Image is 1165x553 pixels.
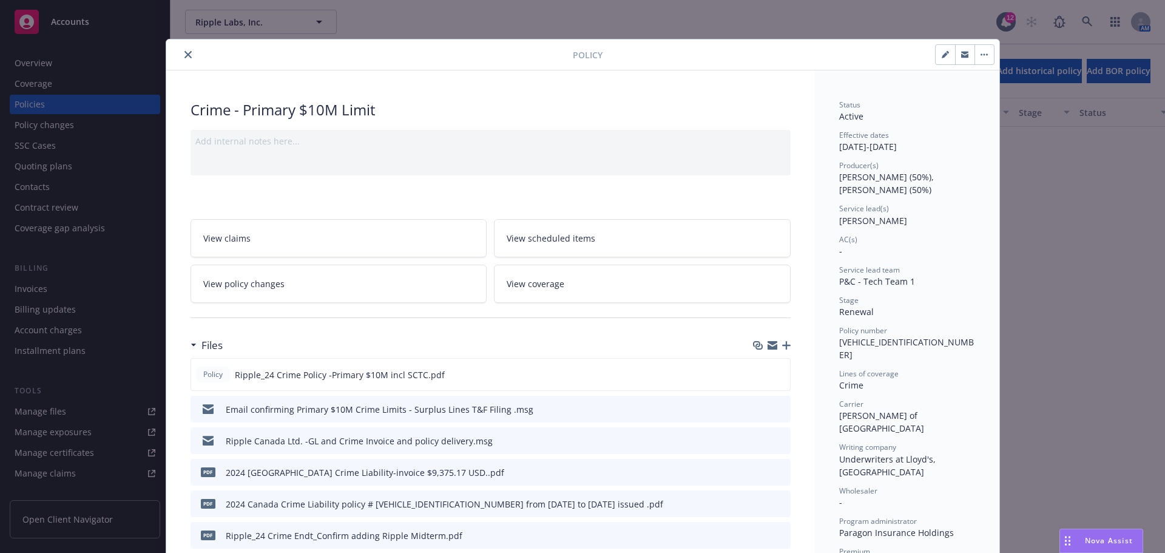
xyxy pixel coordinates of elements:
[775,466,786,479] button: preview file
[226,435,493,447] div: Ripple Canada Ltd. -GL and Crime Invoice and policy delivery.msg
[573,49,603,61] span: Policy
[1085,535,1133,546] span: Nova Assist
[1059,529,1143,553] button: Nova Assist
[839,245,842,257] span: -
[201,338,223,353] h3: Files
[494,219,791,257] a: View scheduled items
[839,516,917,526] span: Program administrator
[755,403,765,416] button: download file
[839,265,900,275] span: Service lead team
[755,368,765,381] button: download file
[191,265,487,303] a: View policy changes
[191,338,223,353] div: Files
[507,232,595,245] span: View scheduled items
[839,336,974,361] span: [VEHICLE_IDENTIFICATION_NUMBER]
[201,499,215,508] span: pdf
[839,171,936,195] span: [PERSON_NAME] (50%), [PERSON_NAME] (50%)
[755,498,765,511] button: download file
[839,234,857,245] span: AC(s)
[226,529,462,542] div: Ripple_24 Crime Endt_Confirm adding Ripple Midterm.pdf
[839,276,915,287] span: P&C - Tech Team 1
[839,325,887,336] span: Policy number
[1060,529,1075,552] div: Drag to move
[839,100,860,110] span: Status
[226,498,663,511] div: 2024 Canada Crime Liability policy # [VEHICLE_IDENTIFICATION_NUMBER] from [DATE] to [DATE] issued...
[839,295,859,305] span: Stage
[181,47,195,62] button: close
[839,442,896,452] span: Writing company
[203,277,285,290] span: View policy changes
[755,529,765,542] button: download file
[195,135,786,148] div: Add internal notes here...
[839,379,863,391] span: Crime
[226,403,533,416] div: Email confirming Primary $10M Crime Limits - Surplus Lines T&F Filing .msg
[755,466,765,479] button: download file
[839,215,907,226] span: [PERSON_NAME]
[839,306,874,317] span: Renewal
[775,435,786,447] button: preview file
[191,100,791,120] div: Crime - Primary $10M Limit
[755,435,765,447] button: download file
[839,203,889,214] span: Service lead(s)
[203,232,251,245] span: View claims
[839,527,954,538] span: Paragon Insurance Holdings
[839,486,877,496] span: Wholesaler
[191,219,487,257] a: View claims
[774,368,785,381] button: preview file
[839,110,863,122] span: Active
[507,277,564,290] span: View coverage
[775,529,786,542] button: preview file
[839,130,889,140] span: Effective dates
[775,403,786,416] button: preview file
[839,453,938,478] span: Underwriters at Lloyd's, [GEOGRAPHIC_DATA]
[839,160,879,171] span: Producer(s)
[839,497,842,508] span: -
[839,368,899,379] span: Lines of coverage
[201,531,215,540] span: pdf
[201,467,215,477] span: pdf
[839,410,924,434] span: [PERSON_NAME] of [GEOGRAPHIC_DATA]
[839,130,975,153] div: [DATE] - [DATE]
[235,368,445,381] span: Ripple_24 Crime Policy -Primary $10M incl SCTC.pdf
[201,369,225,380] span: Policy
[839,399,863,409] span: Carrier
[226,466,504,479] div: 2024 [GEOGRAPHIC_DATA] Crime Liability-invoice $9,375.17 USD..pdf
[494,265,791,303] a: View coverage
[775,498,786,511] button: preview file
